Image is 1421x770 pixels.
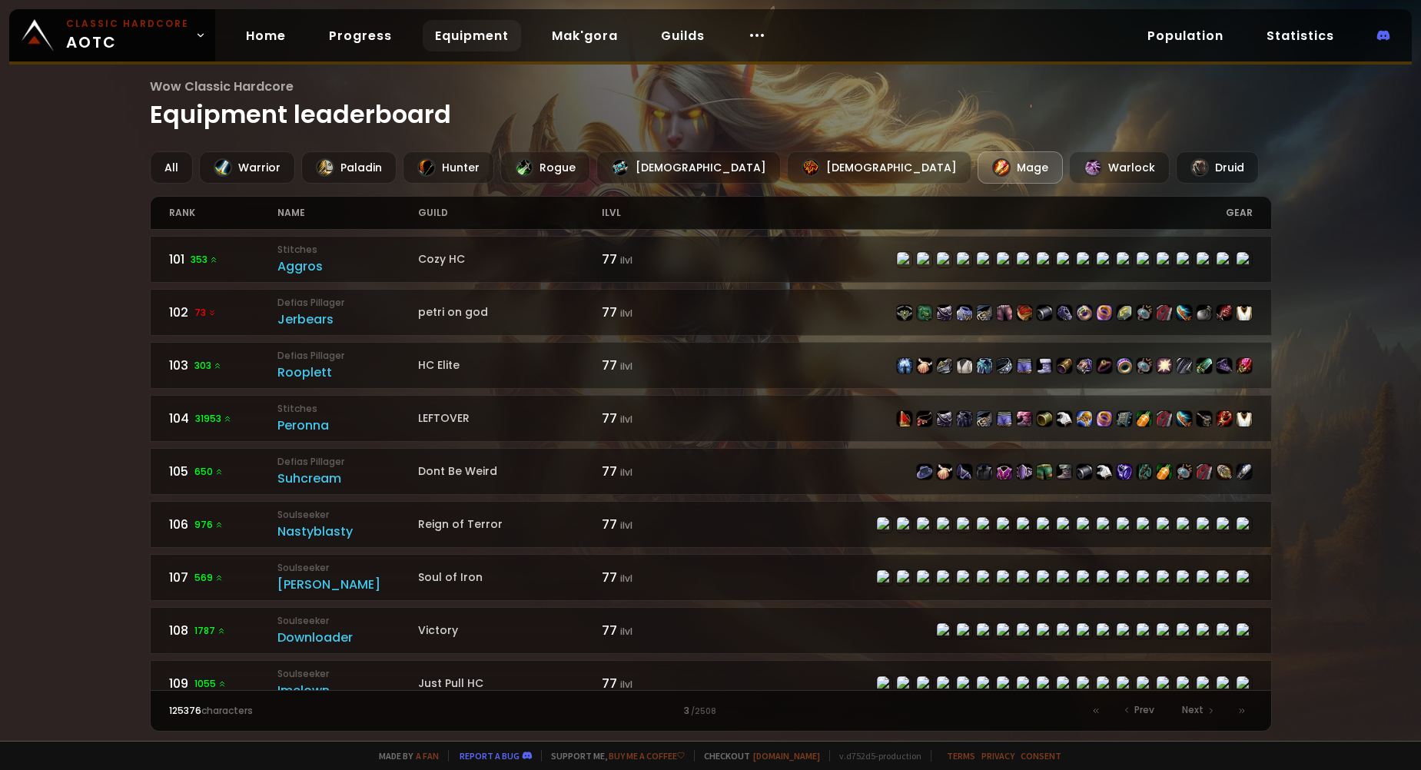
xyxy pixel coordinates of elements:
img: item-21504 [917,305,932,320]
img: item-19812 [1117,305,1132,320]
a: 1081787 SoulseekerDownloaderVictory77 ilvlitem-16914item-18814item-16797item-20034item-19388item-... [150,607,1272,654]
a: Progress [317,20,404,51]
span: 125376 [169,704,201,717]
img: item-18820 [1117,411,1132,426]
img: item-19375 [897,411,912,426]
img: item-19147 [1077,411,1092,426]
a: Privacy [981,750,1014,762]
div: [PERSON_NAME] [277,575,418,594]
img: item-22983 [937,411,952,426]
img: item-21585 [1057,305,1072,320]
a: Report a bug [460,750,520,762]
div: Reign of Terror [418,516,603,533]
img: item-21836 [1097,411,1112,426]
small: Classic Hardcore [66,17,189,31]
img: item-22807 [1177,411,1192,426]
span: 569 [194,571,224,585]
div: Jerbears [277,310,418,329]
span: 303 [194,359,222,373]
img: item-4334 [957,358,972,373]
div: Aggros [277,257,418,276]
img: item-19891 [1197,305,1212,320]
a: 106976 SoulseekerNastyblastyReign of Terror77 ilvlitem-19375item-19876item-19370item-3427item-196... [150,501,1272,548]
img: item-19846 [1077,464,1092,480]
a: 101353 StitchesAggrosCozy HC77 ilvlitem-21347item-18814item-22983item-3342item-20034item-16818ite... [150,236,1272,283]
small: ilvl [620,678,632,691]
small: ilvl [620,413,632,426]
img: item-22496 [957,411,972,426]
div: 105 [169,462,277,481]
div: 77 [602,568,710,587]
img: item-21499 [997,464,1012,480]
div: 109 [169,674,277,693]
img: item-17109 [917,358,932,373]
div: Hunter [403,151,494,184]
div: 107 [169,568,277,587]
img: item-19884 [1217,464,1232,480]
img: item-21471 [1197,411,1212,426]
img: item-5976 [1237,305,1252,320]
small: Soulseeker [277,614,418,628]
img: item-16915 [1017,358,1032,373]
small: ilvl [620,254,632,267]
h1: Equipment leaderboard [150,77,1272,133]
img: item-21622 [1197,358,1212,373]
img: item-19950 [1137,358,1152,373]
small: Defias Pillager [277,349,418,363]
div: 102 [169,303,277,322]
div: Dont Be Weird [418,463,603,480]
img: item-21836 [1097,305,1112,320]
span: v. d752d5 - production [829,750,921,762]
div: LEFTOVER [418,410,603,426]
img: item-22498 [897,305,912,320]
img: item-19950 [1177,464,1192,480]
div: 108 [169,621,277,640]
div: Nastyblasty [277,522,418,541]
div: Just Pull HC [418,675,603,692]
span: AOTC [66,17,189,54]
div: 3 [440,704,981,718]
img: item-16913 [1077,358,1092,373]
img: item-22655 [1037,305,1052,320]
img: item-21343 [977,358,992,373]
img: item-11122 [1137,411,1152,426]
div: Warlock [1069,151,1170,184]
div: Peronna [277,416,418,435]
img: item-5976 [1237,411,1252,426]
img: item-21414 [1137,464,1152,480]
img: item-22820 [1217,305,1232,320]
a: [DOMAIN_NAME] [753,750,820,762]
small: ilvl [620,572,632,585]
span: Made by [370,750,439,762]
img: item-20641 [1057,464,1072,480]
a: 105650 Defias PillagerSuhcreamDont Be Weird77 ilvlitem-18727item-17109item-19370item-4336item-214... [150,448,1272,495]
img: item-19857 [1157,411,1172,426]
div: ilvl [602,197,710,229]
img: item-22408 [1237,464,1252,480]
a: Consent [1021,750,1061,762]
img: item-22652 [957,305,972,320]
small: ilvl [620,519,632,532]
img: item-19435 [1237,358,1252,373]
div: 103 [169,356,277,375]
small: Defias Pillager [277,455,418,469]
div: Victory [418,622,603,639]
div: Cozy HC [418,251,603,267]
a: 103303 Defias PillagerRooplettHC Elite77 ilvlitem-16914item-17109item-21345item-4334item-21343ite... [150,342,1272,389]
span: Support me, [541,750,685,762]
img: item-22231 [1017,411,1032,426]
img: item-18814 [917,411,932,426]
img: item-22721 [1117,464,1132,480]
div: 104 [169,409,277,428]
small: Stitches [277,402,418,416]
div: All [150,151,193,184]
span: 1055 [194,677,227,691]
div: gear [710,197,1252,229]
img: item-19378 [1177,358,1192,373]
img: item-21709 [1097,358,1112,373]
div: Warrior [199,151,295,184]
div: 77 [602,303,710,322]
div: name [277,197,418,229]
div: characters [169,704,440,718]
a: Classic HardcoreAOTC [9,9,215,61]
